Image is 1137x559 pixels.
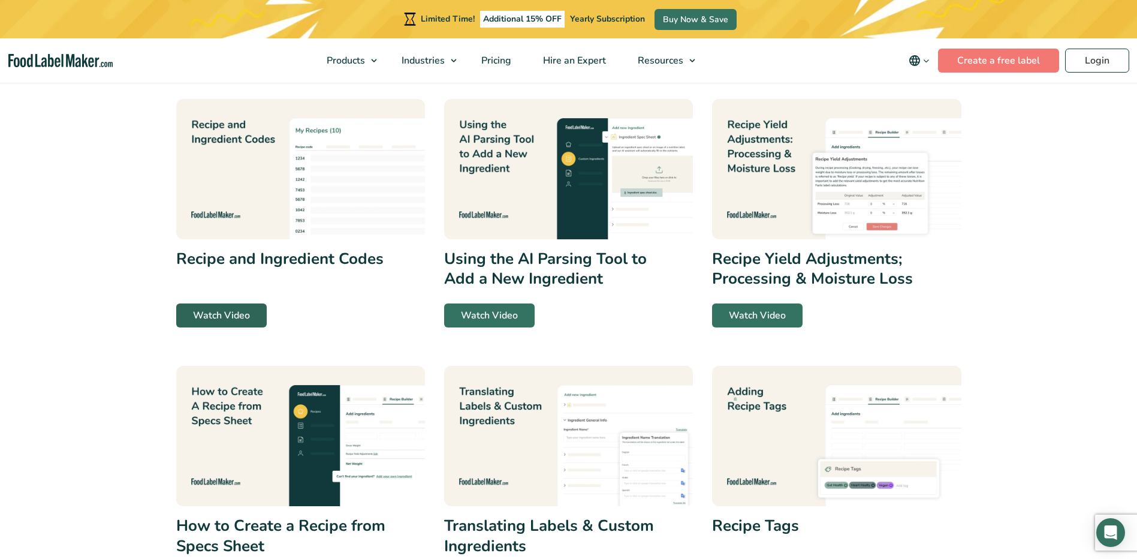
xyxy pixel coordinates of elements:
[712,249,923,290] h3: Recipe Yield Adjustments; Processing & Moisture Loss
[570,13,645,25] span: Yearly Subscription
[444,303,535,327] a: Watch Video
[386,38,463,83] a: Industries
[712,516,923,536] h3: Recipe Tags
[176,516,387,557] h3: How to Create a Recipe from Specs Sheet
[655,9,737,30] a: Buy Now & Save
[480,11,565,28] span: Additional 15% OFF
[938,49,1059,73] a: Create a free label
[712,303,803,327] a: Watch Video
[444,249,655,290] h3: Using the AI Parsing Tool to Add a New Ingredient
[466,38,524,83] a: Pricing
[539,54,607,67] span: Hire an Expert
[398,54,446,67] span: Industries
[176,303,267,327] a: Watch Video
[1096,518,1125,547] div: Open Intercom Messenger
[176,249,387,269] h3: Recipe and Ingredient Codes
[323,54,366,67] span: Products
[311,38,383,83] a: Products
[444,516,655,557] h3: Translating Labels & Custom Ingredients
[478,54,512,67] span: Pricing
[1065,49,1129,73] a: Login
[622,38,701,83] a: Resources
[421,13,475,25] span: Limited Time!
[634,54,684,67] span: Resources
[527,38,619,83] a: Hire an Expert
